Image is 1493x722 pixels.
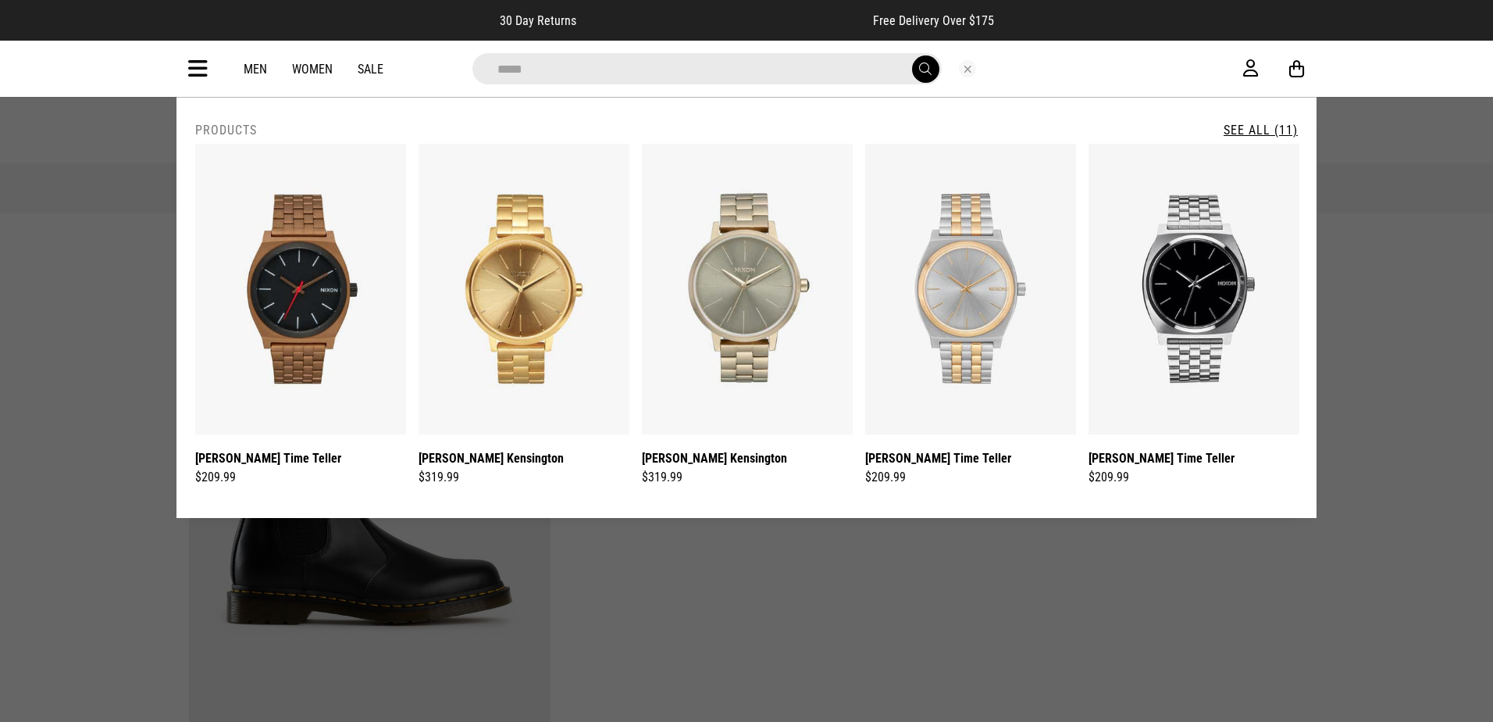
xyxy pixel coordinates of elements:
a: [PERSON_NAME] Kensington [419,449,564,468]
button: Close search [959,60,976,77]
img: Nixon Kensington in Gold [642,144,853,434]
button: Open LiveChat chat widget [12,6,59,53]
a: [PERSON_NAME] Kensington [642,449,787,468]
a: See All (11) [1224,123,1298,138]
a: Sale [358,62,383,77]
a: [PERSON_NAME] Time Teller [865,449,1011,468]
div: $319.99 [642,468,853,487]
img: Nixon Kensington in Gold [419,144,629,434]
div: $209.99 [865,468,1076,487]
span: 30 Day Returns [500,13,576,28]
span: Free Delivery Over $175 [873,13,994,28]
div: $319.99 [419,468,629,487]
a: [PERSON_NAME] Time Teller [195,449,341,468]
h2: Products [195,123,257,138]
a: Women [292,62,333,77]
iframe: Customer reviews powered by Trustpilot [608,13,842,28]
img: Nixon Time Teller in Brown [195,144,406,434]
a: [PERSON_NAME] Time Teller [1089,449,1235,468]
img: Nixon Time Teller in Black [1089,144,1299,434]
img: Nixon Time Teller in Multi [865,144,1076,434]
div: $209.99 [1089,468,1299,487]
div: $209.99 [195,468,406,487]
a: Men [244,62,267,77]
